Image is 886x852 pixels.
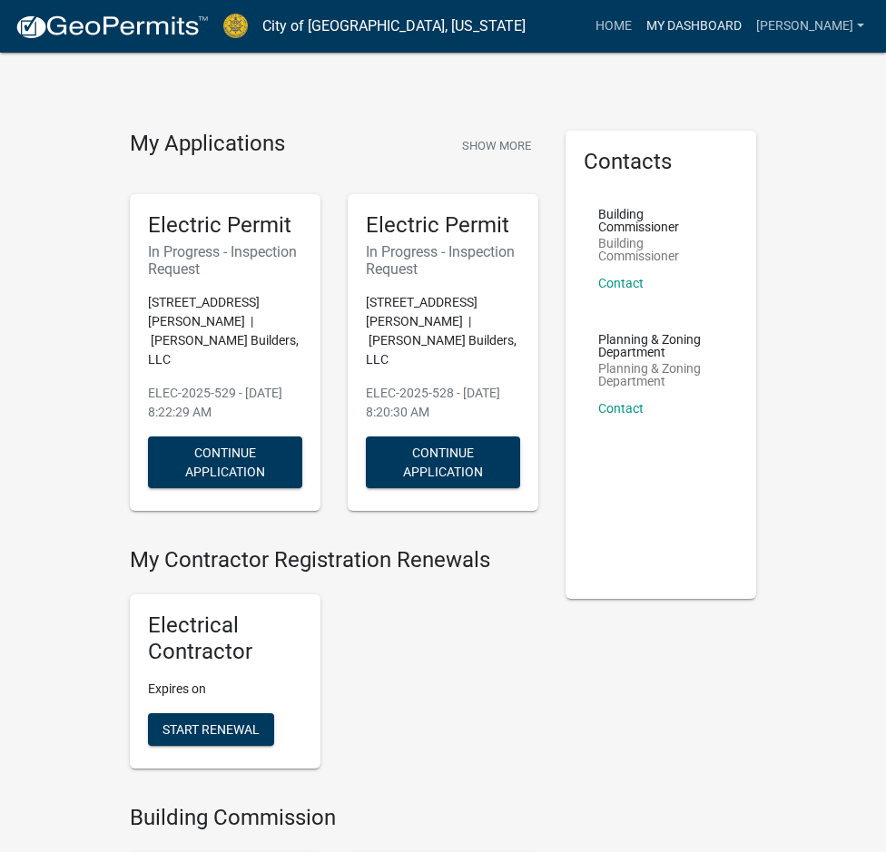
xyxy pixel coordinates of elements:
h6: In Progress - Inspection Request [148,243,302,278]
h5: Electrical Contractor [148,612,302,665]
p: Building Commissioner [598,237,724,262]
p: ELEC-2025-529 - [DATE] 8:22:29 AM [148,384,302,422]
button: Show More [455,131,538,161]
p: Planning & Zoning Department [598,362,724,387]
h4: Building Commission [130,805,538,831]
a: My Dashboard [639,9,749,44]
a: Contact [598,401,644,416]
h5: Electric Permit [366,212,520,239]
p: [STREET_ADDRESS][PERSON_NAME] | [PERSON_NAME] Builders, LLC [148,293,302,369]
h6: In Progress - Inspection Request [366,243,520,278]
button: Start Renewal [148,713,274,746]
p: Expires on [148,680,302,699]
p: ELEC-2025-528 - [DATE] 8:20:30 AM [366,384,520,422]
span: Start Renewal [162,722,260,737]
button: Continue Application [148,436,302,488]
img: City of Jeffersonville, Indiana [223,14,248,38]
wm-registration-list-section: My Contractor Registration Renewals [130,547,538,783]
h4: My Contractor Registration Renewals [130,547,538,573]
button: Continue Application [366,436,520,488]
p: [STREET_ADDRESS][PERSON_NAME] | [PERSON_NAME] Builders, LLC [366,293,520,369]
a: Home [588,9,639,44]
h5: Electric Permit [148,212,302,239]
h4: My Applications [130,131,285,158]
p: Building Commissioner [598,208,724,233]
a: City of [GEOGRAPHIC_DATA], [US_STATE] [262,11,526,42]
h5: Contacts [584,149,738,175]
p: Planning & Zoning Department [598,333,724,358]
a: [PERSON_NAME] [749,9,871,44]
a: Contact [598,276,644,290]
